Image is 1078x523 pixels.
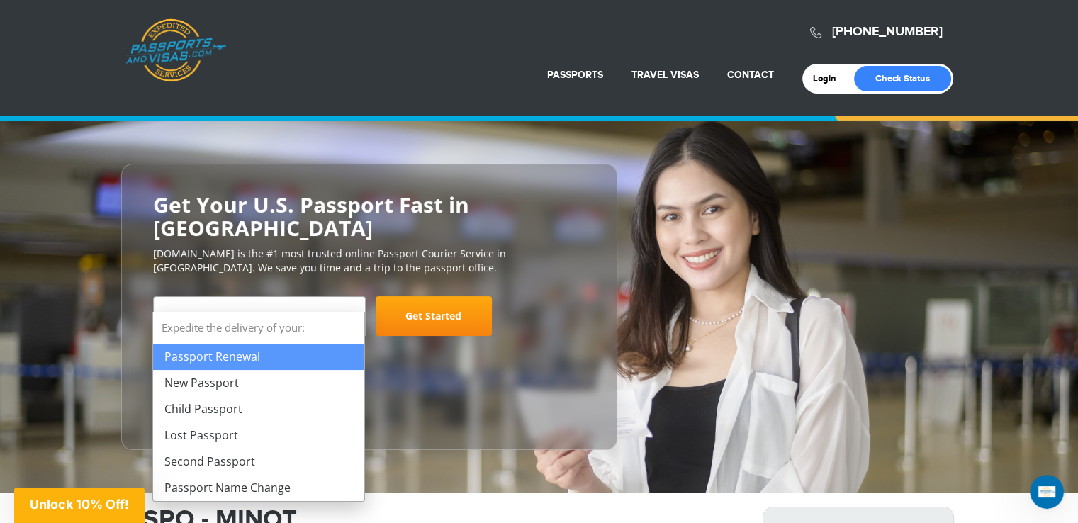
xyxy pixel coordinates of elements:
[153,312,364,344] strong: Expedite the delivery of your:
[813,73,846,84] a: Login
[376,296,492,336] a: Get Started
[153,343,585,357] span: Starting at $199 + government fees
[153,296,366,336] span: Select Your Service
[125,18,226,82] a: Passports & [DOMAIN_NAME]
[547,69,603,81] a: Passports
[1030,475,1064,509] iframe: Intercom live chat
[832,24,943,40] a: [PHONE_NUMBER]
[14,488,145,523] div: Unlock 10% Off!
[153,370,364,396] li: New Passport
[164,309,278,325] span: Select Your Service
[164,302,351,342] span: Select Your Service
[854,66,951,91] a: Check Status
[153,247,585,275] p: [DOMAIN_NAME] is the #1 most trusted online Passport Courier Service in [GEOGRAPHIC_DATA]. We sav...
[30,497,129,512] span: Unlock 10% Off!
[153,193,585,240] h2: Get Your U.S. Passport Fast in [GEOGRAPHIC_DATA]
[153,475,364,501] li: Passport Name Change
[153,449,364,475] li: Second Passport
[631,69,699,81] a: Travel Visas
[153,312,364,501] li: Expedite the delivery of your:
[153,396,364,422] li: Child Passport
[153,344,364,370] li: Passport Renewal
[727,69,774,81] a: Contact
[153,422,364,449] li: Lost Passport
